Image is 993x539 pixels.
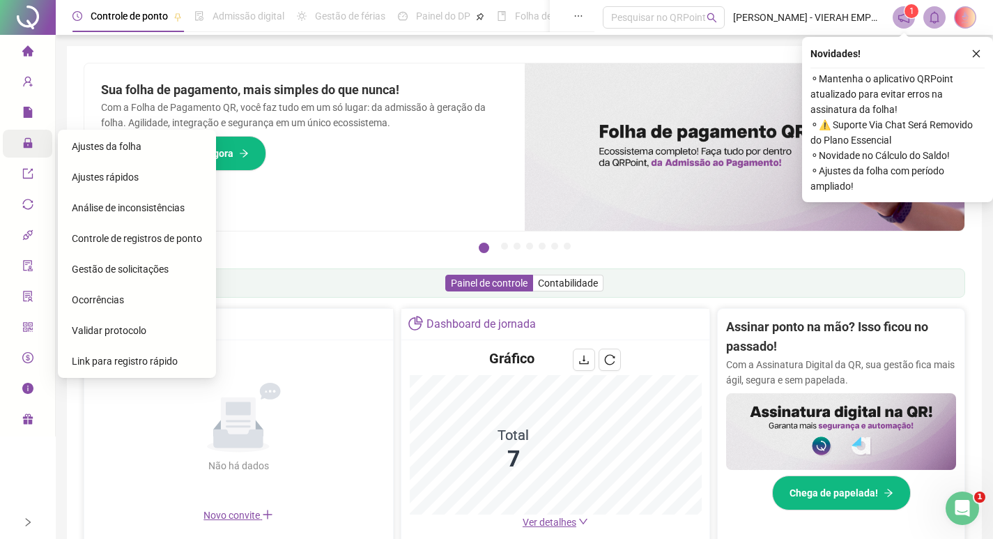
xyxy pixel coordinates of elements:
span: Ocorrências [72,294,124,305]
span: close [971,49,981,59]
button: 6 [551,243,558,250]
span: plus [262,509,273,520]
span: reload [604,354,615,365]
span: audit [22,254,33,282]
span: 1 [974,492,985,503]
span: download [578,354,590,365]
span: home [22,39,33,67]
a: Ver detalhes down [523,517,588,528]
span: qrcode [22,315,33,343]
iframe: Intercom live chat [946,492,979,525]
span: Painel de controle [451,278,528,289]
p: Com a Folha de Pagamento QR, você faz tudo em um só lugar: da admissão à geração da folha. Agilid... [101,100,508,130]
span: Link para registro rápido [72,356,178,367]
span: down [578,517,588,526]
span: Admissão digital [213,10,284,22]
span: ellipsis [574,11,583,21]
span: notification [898,11,910,24]
span: gift [22,407,33,435]
span: Chega de papelada! [790,485,878,501]
button: 2 [501,243,508,250]
img: banner%2F8d14a306-6205-4263-8e5b-06e9a85ad873.png [525,63,965,231]
span: Painel do DP [416,10,470,22]
span: ⚬ Novidade no Cálculo do Saldo! [810,148,985,163]
span: solution [22,284,33,312]
span: lock [22,131,33,159]
span: arrow-right [239,149,249,158]
h2: Assinar ponto na mão? Isso ficou no passado! [726,317,956,357]
span: api [22,223,33,251]
span: ⚬ ⚠️ Suporte Via Chat Será Removido do Plano Essencial [810,117,985,148]
span: Gestão de solicitações [72,264,169,275]
span: search [707,13,717,23]
span: 1 [909,6,914,16]
span: ⚬ Ajustes da folha com período ampliado! [810,163,985,194]
span: Folha de pagamento [515,10,604,22]
span: pushpin [476,13,484,21]
span: user-add [22,70,33,98]
span: Análise de inconsistências [72,202,185,213]
span: bell [928,11,941,24]
button: Chega de papelada! [772,476,911,510]
img: 84367 [955,7,976,28]
span: file [22,100,33,128]
span: right [23,517,33,527]
span: file-done [194,11,204,21]
span: sun [297,11,307,21]
button: 5 [539,243,546,250]
span: Gestão de férias [315,10,385,22]
div: Não há dados [174,458,302,473]
span: Contabilidade [538,278,598,289]
span: Ajustes rápidos [72,172,139,183]
span: clock-circle [72,11,82,21]
span: sync [22,192,33,220]
button: 4 [526,243,533,250]
span: pushpin [174,13,182,21]
span: book [497,11,507,21]
h4: Gráfico [489,349,534,368]
span: dollar [22,346,33,374]
span: Controle de ponto [91,10,168,22]
span: pie-chart [408,316,423,331]
span: Novo convite [203,510,273,521]
span: Novidades ! [810,46,861,61]
sup: 1 [905,4,918,18]
span: dashboard [398,11,408,21]
button: 3 [514,243,521,250]
button: 1 [479,243,489,253]
span: export [22,162,33,190]
span: Controle de registros de ponto [72,233,202,244]
button: 7 [564,243,571,250]
span: Ajustes da folha [72,141,141,152]
div: Dashboard de jornada [426,312,536,336]
h2: Sua folha de pagamento, mais simples do que nunca! [101,80,508,100]
span: info-circle [22,377,33,404]
span: [PERSON_NAME] - VIERAH EMPORIO & RESTAURANTE LTDA [733,10,884,25]
p: Com a Assinatura Digital da QR, sua gestão fica mais ágil, segura e sem papelada. [726,357,956,388]
span: arrow-right [884,488,893,498]
span: ⚬ Mantenha o aplicativo QRPoint atualizado para evitar erros na assinatura da folha! [810,71,985,117]
img: banner%2F02c71560-61a6-44d4-94b9-c8ab97240462.png [726,393,956,470]
span: Ver detalhes [523,517,576,528]
span: Validar protocolo [72,325,146,336]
